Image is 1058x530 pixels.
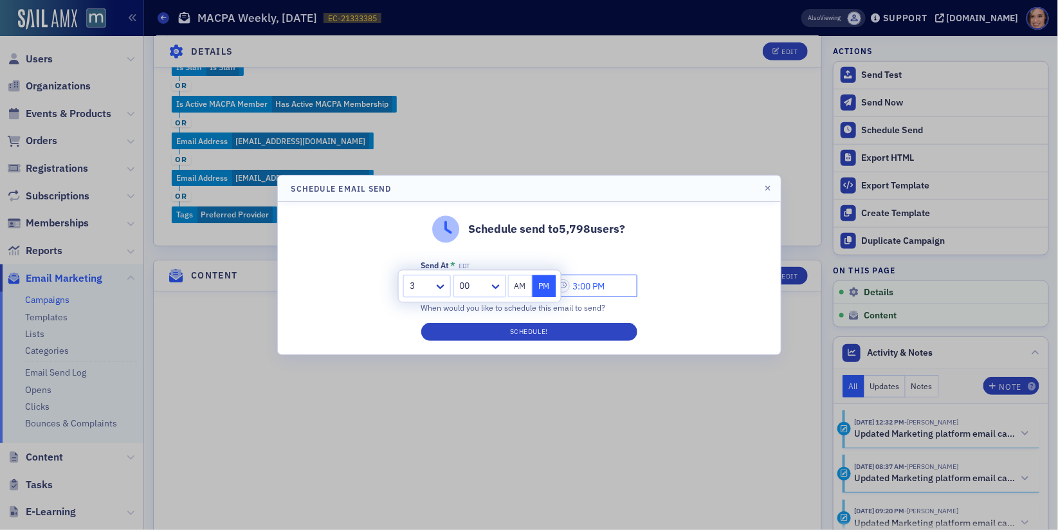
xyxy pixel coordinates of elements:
[508,275,533,297] button: AM
[421,323,637,341] button: Schedule!
[421,302,637,313] div: When would you like to schedule this email to send?
[469,221,626,237] p: Schedule send to 5,798 users?
[554,275,637,297] input: 00:00 AM
[532,275,556,297] button: PM
[291,183,392,194] h4: Schedule Email Send
[459,262,470,270] span: EDT
[421,260,450,270] div: Send At
[450,260,455,270] abbr: This field is required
